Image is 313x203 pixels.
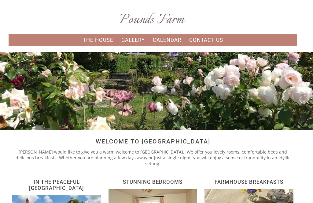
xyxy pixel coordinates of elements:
[153,37,181,43] a: Calendar
[12,179,101,191] h2: In the peaceful [GEOGRAPHIC_DATA]
[204,179,293,185] h2: Farmhouse breakfasts
[121,37,145,43] a: Gallery
[91,138,215,145] span: Welcome to [GEOGRAPHIC_DATA]
[109,179,197,185] h2: Stunning bedrooms
[115,11,191,27] img: Pounds Farm
[83,37,113,43] a: The House
[189,37,223,43] a: Contact Us
[12,149,293,166] p: [PERSON_NAME] would like to give you a warm welcome to [GEOGRAPHIC_DATA]. We offer you lovely roo...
